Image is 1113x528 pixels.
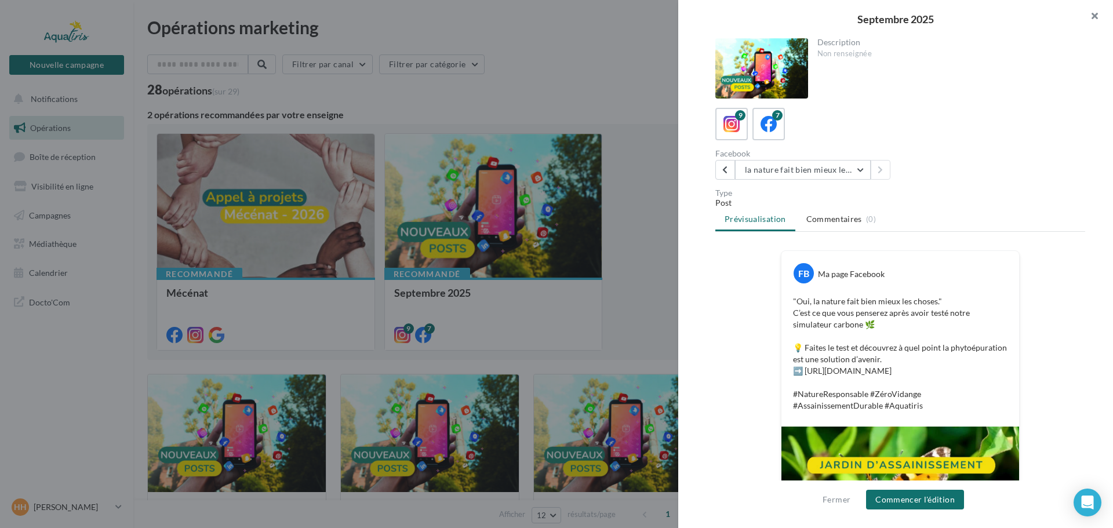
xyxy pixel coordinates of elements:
div: 9 [735,110,745,121]
div: Facebook [715,150,896,158]
div: Non renseignée [817,49,1076,59]
span: (0) [866,214,876,224]
div: Description [817,38,1076,46]
p: "Oui, la nature fait bien mieux les choses." C’est ce que vous penserez après avoir testé notre s... [793,296,1007,412]
span: Commentaires [806,213,862,225]
div: FB [794,263,814,283]
button: la nature fait bien mieux les choses [735,160,871,180]
div: Post [715,197,1085,209]
div: Open Intercom Messenger [1074,489,1101,516]
div: Type [715,189,1085,197]
button: Fermer [818,493,855,507]
div: Septembre 2025 [697,14,1094,24]
div: Ma page Facebook [818,268,885,280]
button: Commencer l'édition [866,490,964,509]
div: 7 [772,110,783,121]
